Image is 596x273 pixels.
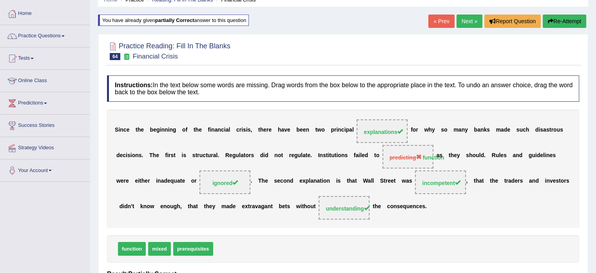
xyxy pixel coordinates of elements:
[208,127,210,133] b: f
[194,127,196,133] b: t
[453,127,458,133] b: m
[300,127,303,133] b: e
[244,152,246,159] b: t
[388,178,391,184] b: e
[116,178,121,184] b: w
[523,127,526,133] b: c
[306,127,309,133] b: n
[306,178,309,184] b: p
[391,178,394,184] b: e
[236,127,239,133] b: c
[284,127,287,133] b: v
[115,82,153,88] b: Instructions:
[296,127,300,133] b: b
[217,152,219,159] b: .
[341,152,345,159] b: n
[228,127,230,133] b: l
[120,127,123,133] b: n
[0,48,90,67] a: Tests
[301,152,303,159] b: l
[492,152,496,159] b: R
[265,178,268,184] b: e
[473,152,476,159] b: o
[365,152,368,159] b: d
[183,152,186,159] b: s
[352,178,355,184] b: a
[127,152,130,159] b: s
[156,127,160,133] b: g
[239,152,241,159] b: l
[411,127,413,133] b: f
[169,127,173,133] b: n
[213,152,216,159] b: a
[248,127,251,133] b: s
[362,152,365,159] b: e
[386,178,388,184] b: r
[186,127,188,133] b: f
[337,178,341,184] b: s
[225,152,229,159] b: R
[0,137,90,157] a: Strategy Videos
[208,152,211,159] b: u
[469,152,473,159] b: h
[372,178,374,184] b: l
[153,152,156,159] b: h
[0,159,90,179] a: Your Account
[159,127,161,133] b: i
[138,127,141,133] b: h
[310,152,312,159] b: .
[439,152,442,159] b: s
[504,127,507,133] b: d
[516,127,520,133] b: s
[287,127,290,133] b: e
[161,178,164,184] b: a
[423,154,444,161] strong: function
[374,152,376,159] b: t
[354,152,356,159] b: f
[454,152,457,159] b: e
[274,152,278,159] b: n
[123,152,126,159] b: c
[328,152,330,159] b: i
[349,127,352,133] b: a
[348,178,352,184] b: h
[158,178,161,184] b: n
[139,178,141,184] b: t
[318,152,320,159] b: I
[476,152,479,159] b: u
[331,127,334,133] b: p
[203,152,206,159] b: c
[149,152,153,159] b: T
[130,152,132,159] b: i
[260,127,264,133] b: h
[297,152,301,159] b: u
[156,152,159,159] b: e
[335,152,337,159] b: t
[543,15,586,28] button: Re-Attempt
[191,178,195,184] b: o
[484,15,541,28] button: Report Question
[537,152,540,159] b: d
[449,152,451,159] b: t
[317,178,320,184] b: a
[268,127,272,133] b: e
[450,152,454,159] b: h
[315,127,317,133] b: t
[262,178,265,184] b: h
[441,127,444,133] b: s
[98,15,249,26] div: You have already given answer to this question
[133,53,178,60] small: Financial Crisis
[507,127,510,133] b: e
[458,127,462,133] b: a
[243,127,246,133] b: s
[294,152,298,159] b: g
[543,127,546,133] b: a
[239,127,241,133] b: r
[355,178,357,184] b: t
[549,127,551,133] b: t
[313,178,317,184] b: n
[321,127,325,133] b: o
[519,127,523,133] b: u
[258,178,262,184] b: T
[182,127,186,133] b: o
